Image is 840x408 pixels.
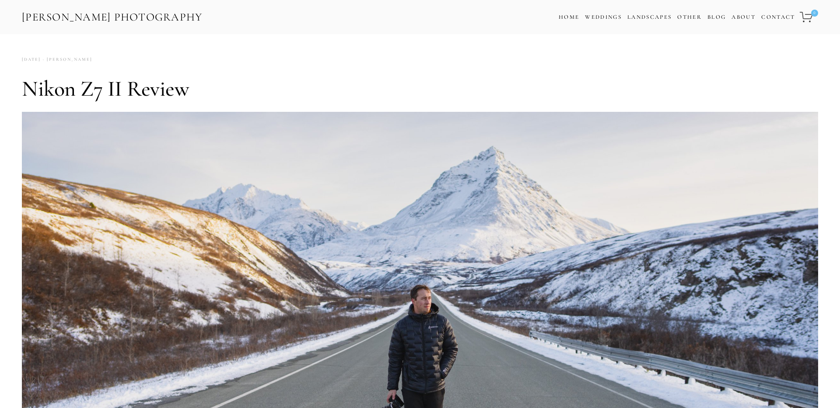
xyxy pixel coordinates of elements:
[677,14,702,21] a: Other
[707,11,726,24] a: Blog
[811,10,818,17] span: 0
[627,14,672,21] a: Landscapes
[41,54,92,66] a: [PERSON_NAME]
[559,11,579,24] a: Home
[798,7,819,28] a: 0 items in cart
[761,11,795,24] a: Contact
[22,54,41,66] time: [DATE]
[22,76,818,102] h1: Nikon Z7 II Review
[585,14,622,21] a: Weddings
[21,7,203,27] a: [PERSON_NAME] Photography
[731,11,756,24] a: About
